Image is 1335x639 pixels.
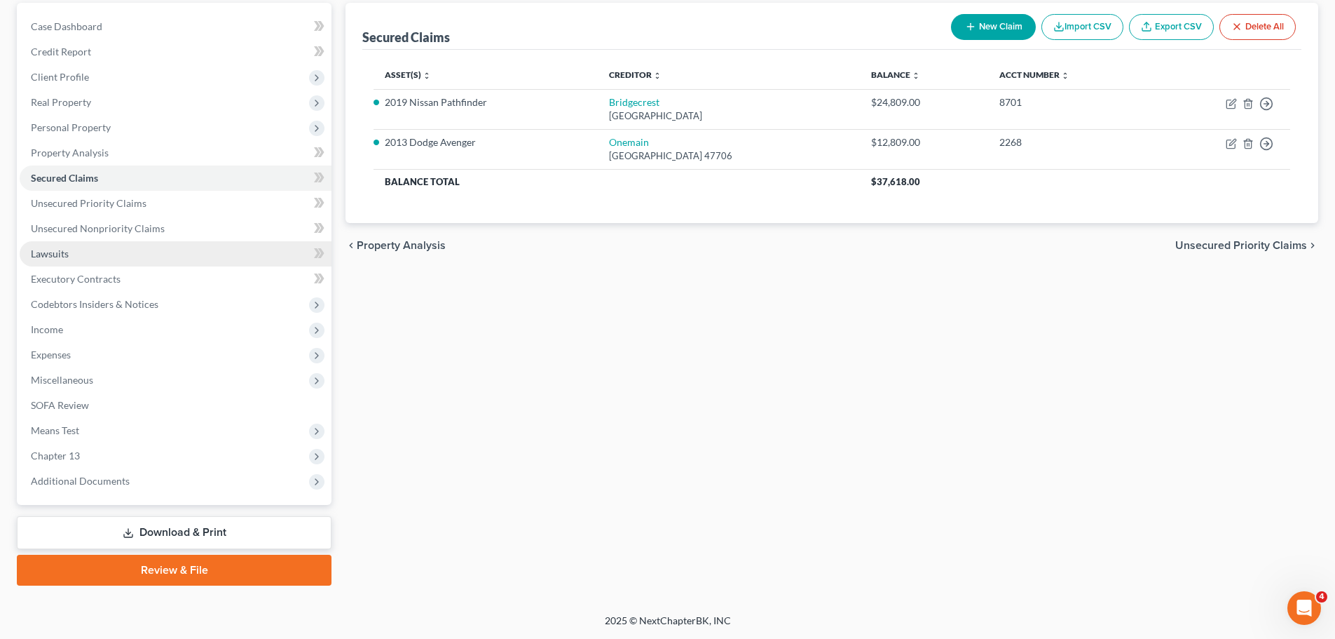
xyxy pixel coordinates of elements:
span: Lawsuits [31,248,69,260]
span: Property Analysis [357,240,446,251]
span: Income [31,323,63,335]
div: 8701 [999,95,1143,109]
button: Import CSV [1041,14,1123,40]
a: Balance unfold_more [871,69,920,80]
a: Onemain [609,136,649,148]
iframe: Intercom live chat [1287,591,1321,625]
i: unfold_more [1061,72,1069,80]
span: Executory Contracts [31,273,121,285]
a: Creditor unfold_more [609,69,662,80]
div: $12,809.00 [871,135,977,149]
button: chevron_left Property Analysis [345,240,446,251]
span: Secured Claims [31,172,98,184]
i: chevron_right [1307,240,1318,251]
div: [GEOGRAPHIC_DATA] [609,109,849,123]
li: 2019 Nissan Pathfinder [385,95,587,109]
a: Secured Claims [20,166,331,191]
a: Executory Contracts [20,267,331,292]
i: unfold_more [423,72,431,80]
a: Acct Number unfold_more [999,69,1069,80]
span: Client Profile [31,71,89,83]
span: Personal Property [31,121,111,133]
a: Lawsuits [20,241,331,267]
span: Unsecured Priority Claims [1175,240,1307,251]
span: Case Dashboard [31,20,102,32]
a: Download & Print [17,516,331,549]
span: SOFA Review [31,399,89,411]
div: $24,809.00 [871,95,977,109]
button: Unsecured Priority Claims chevron_right [1175,240,1318,251]
a: Unsecured Nonpriority Claims [20,216,331,241]
a: SOFA Review [20,393,331,418]
li: 2013 Dodge Avenger [385,135,587,149]
span: Credit Report [31,46,91,58]
span: Unsecured Priority Claims [31,197,146,209]
div: 2025 © NextChapterBK, INC [268,614,1067,639]
a: Bridgecrest [609,96,659,108]
span: Chapter 13 [31,450,80,462]
i: chevron_left [345,240,357,251]
th: Balance Total [374,169,859,194]
span: Means Test [31,424,79,436]
span: $37,618.00 [871,176,920,187]
button: New Claim [951,14,1036,40]
a: Unsecured Priority Claims [20,191,331,216]
a: Case Dashboard [20,14,331,39]
i: unfold_more [912,72,920,80]
a: Credit Report [20,39,331,65]
span: Unsecured Nonpriority Claims [31,222,165,234]
span: Miscellaneous [31,374,93,386]
a: Review & File [17,555,331,586]
span: 4 [1316,591,1327,603]
span: Codebtors Insiders & Notices [31,298,158,310]
a: Export CSV [1129,14,1214,40]
span: Real Property [31,96,91,108]
span: Expenses [31,349,71,361]
div: Secured Claims [362,29,450,46]
div: [GEOGRAPHIC_DATA] 47706 [609,149,849,163]
span: Additional Documents [31,475,130,487]
a: Asset(s) unfold_more [385,69,431,80]
div: 2268 [999,135,1143,149]
button: Delete All [1219,14,1296,40]
i: unfold_more [653,72,662,80]
span: Property Analysis [31,147,109,159]
a: Property Analysis [20,140,331,166]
